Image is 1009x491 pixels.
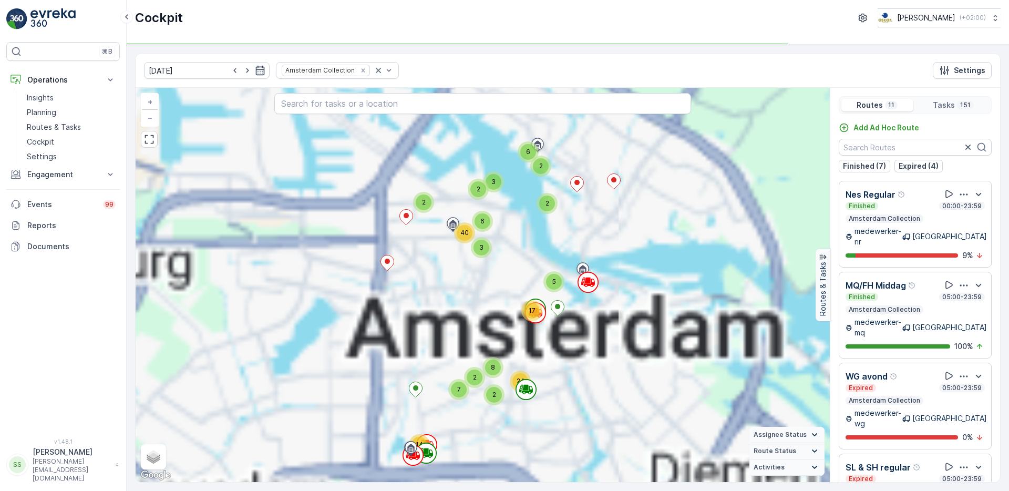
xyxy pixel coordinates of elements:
span: 2 [545,199,549,207]
a: Cockpit [23,135,120,149]
summary: Activities [749,459,825,476]
p: Routes & Tasks [27,122,81,132]
p: Finished [848,202,876,210]
p: medewerker-mq [854,317,902,338]
div: 3 [483,171,504,192]
span: Assignee Status [754,431,807,439]
p: Add Ad Hoc Route [853,122,919,133]
p: medewerker-nr [854,226,902,247]
input: Search Routes [839,139,992,156]
a: Routes & Tasks [23,120,120,135]
span: 8 [491,363,495,371]
span: 40 [460,229,469,237]
div: 2 [537,193,558,214]
p: Expired [848,384,874,392]
p: Events [27,199,97,210]
p: Cockpit [27,137,54,147]
span: 3 [479,243,483,251]
p: Tasks [933,100,955,110]
div: 24 [510,371,531,392]
p: ⌘B [102,47,112,56]
div: 2 [468,179,489,200]
button: SS[PERSON_NAME][PERSON_NAME][EMAIL_ADDRESS][DOMAIN_NAME] [6,447,120,483]
button: Finished (7) [839,160,890,172]
a: Layers [142,445,165,468]
p: 99 [105,200,114,209]
span: 2 [539,162,543,170]
button: Settings [933,62,992,79]
p: WG avond [846,370,888,383]
input: dd/mm/yyyy [144,62,270,79]
span: 24 [517,377,524,385]
div: 7 [448,379,469,400]
a: Insights [23,90,120,105]
p: Operations [27,75,99,85]
span: 2 [477,185,480,193]
p: Documents [27,241,116,252]
p: Amsterdam Collection [848,214,921,223]
summary: Route Status [749,443,825,459]
img: logo_light-DOdMpM7g.png [30,8,76,29]
p: Reports [27,220,116,231]
div: 17 [521,300,542,321]
p: ( +02:00 ) [960,14,986,22]
a: Reports [6,215,120,236]
p: Finished (7) [843,161,886,171]
p: Insights [27,93,54,103]
a: Add Ad Hoc Route [839,122,919,133]
span: Activities [754,463,785,472]
span: 3 [491,178,496,186]
button: Expired (4) [894,160,943,172]
p: MQ/FH Middag [846,279,906,292]
p: Expired (4) [899,161,939,171]
p: [PERSON_NAME] [897,13,955,23]
span: 5 [552,278,556,285]
div: 6 [472,211,493,232]
a: Events99 [6,194,120,215]
span: 6 [480,217,485,225]
p: Amsterdam Collection [848,305,921,314]
div: 2 [483,384,504,405]
p: [GEOGRAPHIC_DATA] [912,413,987,424]
div: SS [9,456,26,473]
p: 100 % [954,341,973,352]
p: 05:00-23:59 [941,293,983,301]
span: 2 [473,373,477,381]
span: 7 [457,385,461,393]
p: Cockpit [135,9,183,26]
p: 151 [959,101,972,109]
img: basis-logo_rgb2x.png [878,12,893,24]
div: 2 [413,192,434,213]
p: [GEOGRAPHIC_DATA] [912,231,987,242]
a: Documents [6,236,120,257]
div: Amsterdam Collection [282,65,356,75]
p: Amsterdam Collection [848,396,921,405]
p: 11 [887,101,895,109]
a: Settings [23,149,120,164]
p: 9 % [962,250,973,261]
a: Open this area in Google Maps (opens a new window) [138,468,173,482]
span: 2 [492,391,496,398]
div: Remove Amsterdam Collection [357,66,369,75]
p: [GEOGRAPHIC_DATA] [912,322,987,333]
div: Help Tooltip Icon [890,372,898,381]
a: Zoom Out [142,110,158,126]
p: Expired [848,475,874,483]
div: Help Tooltip Icon [908,281,917,290]
div: 3 [471,237,492,258]
button: [PERSON_NAME](+02:00) [878,8,1001,27]
button: Engagement [6,164,120,185]
p: Engagement [27,169,99,180]
div: 2 [530,156,551,177]
p: Settings [27,151,57,162]
div: 2 [464,367,485,388]
p: SL & SH regular [846,461,911,474]
p: 0 % [962,432,973,443]
p: Finished [848,293,876,301]
span: − [148,113,153,122]
p: [PERSON_NAME] [33,447,110,457]
p: 05:00-23:59 [941,384,983,392]
div: 14 [409,434,430,455]
p: Planning [27,107,56,118]
p: 00:00-23:59 [941,202,983,210]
